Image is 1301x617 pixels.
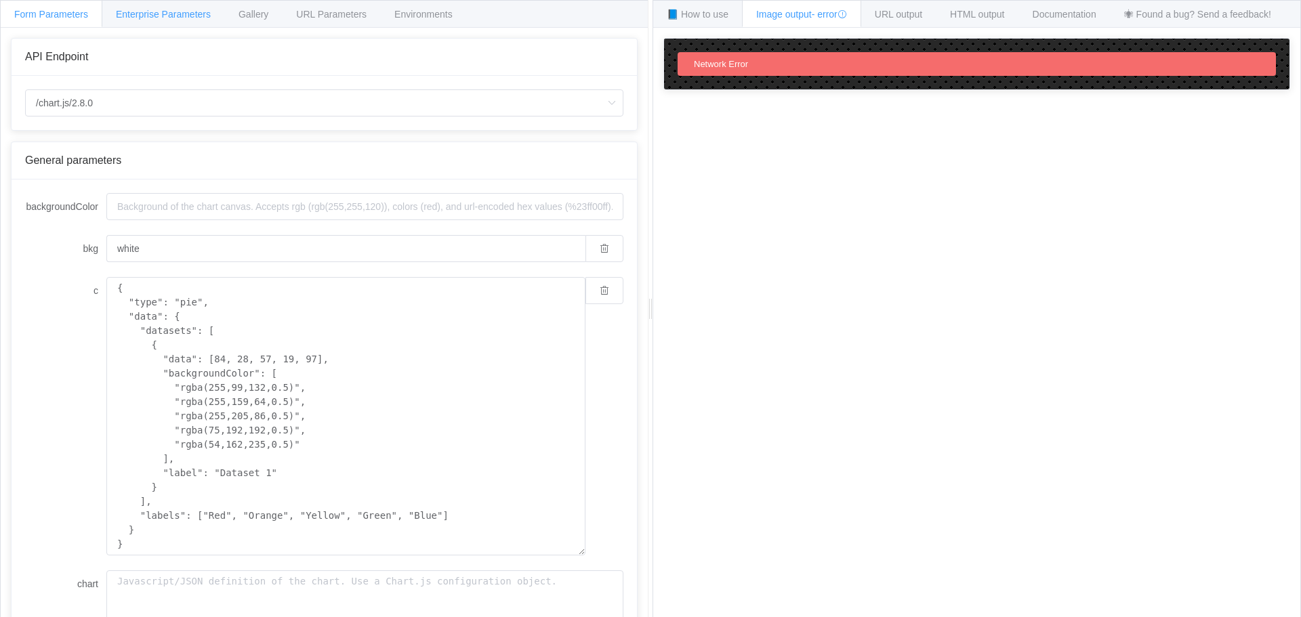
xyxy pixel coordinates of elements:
span: Form Parameters [14,9,88,20]
span: Environments [394,9,453,20]
span: Gallery [239,9,268,20]
label: bkg [25,235,106,262]
input: Background of the chart canvas. Accepts rgb (rgb(255,255,120)), colors (red), and url-encoded hex... [106,235,585,262]
label: chart [25,570,106,597]
span: Enterprise Parameters [116,9,211,20]
label: backgroundColor [25,193,106,220]
span: URL Parameters [296,9,367,20]
input: Background of the chart canvas. Accepts rgb (rgb(255,255,120)), colors (red), and url-encoded hex... [106,193,623,220]
span: Network Error [694,59,748,69]
span: 🕷 Found a bug? Send a feedback! [1124,9,1271,20]
input: Select [25,89,623,116]
span: HTML output [950,9,1004,20]
span: - error [812,9,847,20]
span: General parameters [25,154,121,166]
span: 📘 How to use [667,9,728,20]
label: c [25,277,106,304]
span: API Endpoint [25,51,88,62]
span: Image output [756,9,847,20]
span: URL output [875,9,922,20]
span: Documentation [1033,9,1096,20]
